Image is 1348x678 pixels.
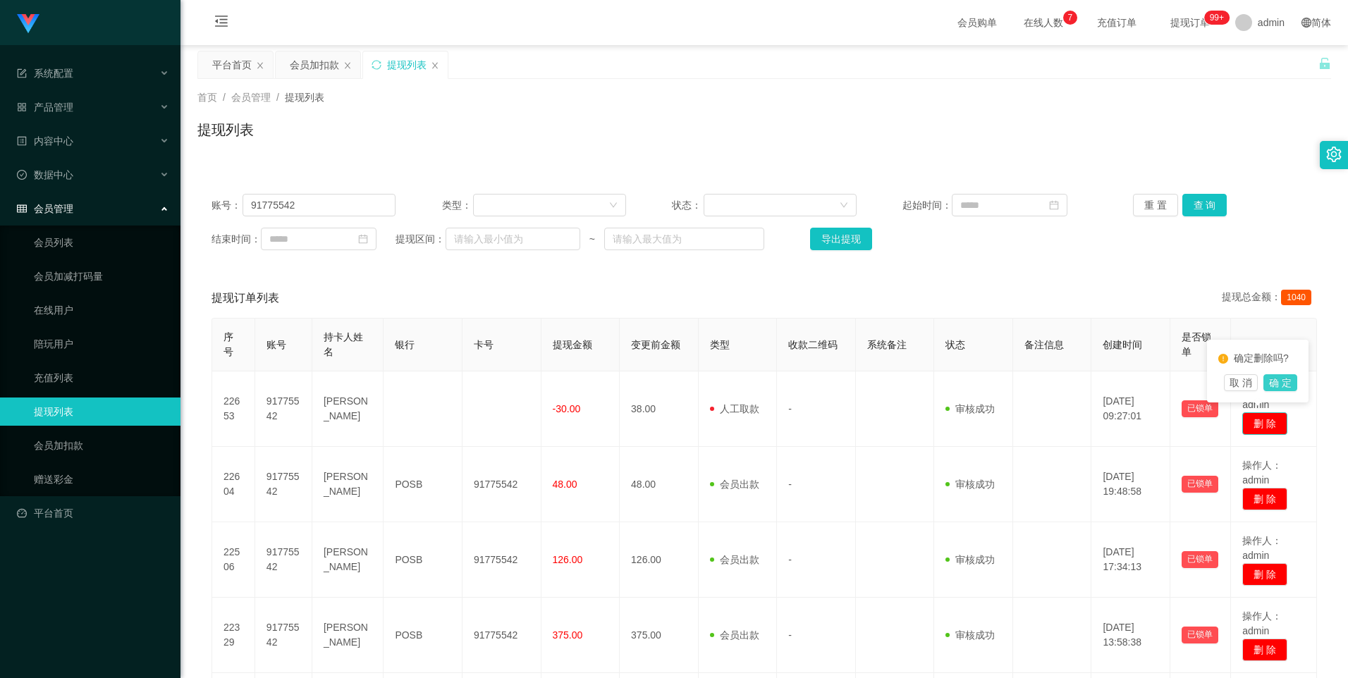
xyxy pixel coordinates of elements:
[17,203,73,214] span: 会员管理
[1103,339,1142,350] span: 创建时间
[810,228,872,250] button: 导出提现
[1263,374,1297,391] button: 确 定
[1242,535,1282,561] span: 操作人：admin
[324,331,363,357] span: 持卡人姓名
[1091,598,1170,673] td: [DATE] 13:58:38
[840,201,848,211] i: 图标: down
[17,135,73,147] span: 内容中心
[788,479,792,490] span: -
[1163,18,1217,27] span: 提现订单
[620,371,699,447] td: 38.00
[631,339,680,350] span: 变更前金额
[462,598,541,673] td: 91775542
[231,92,271,103] span: 会员管理
[710,479,759,490] span: 会员出款
[243,194,396,216] input: 请输入
[788,554,792,565] span: -
[462,522,541,598] td: 91775542
[212,598,255,673] td: 22329
[17,170,27,180] i: 图标: check-circle-o
[1091,447,1170,522] td: [DATE] 19:48:58
[1242,563,1287,586] button: 删 除
[384,522,462,598] td: POSB
[256,61,264,70] i: 图标: close
[358,234,368,244] i: 图标: calendar
[1017,18,1070,27] span: 在线人数
[1318,57,1331,70] i: 图标: unlock
[620,447,699,522] td: 48.00
[553,339,592,350] span: 提现金额
[1063,11,1077,25] sup: 7
[1182,400,1218,417] button: 已锁单
[867,339,907,350] span: 系统备注
[34,262,169,290] a: 会员加减打码量
[384,598,462,673] td: POSB
[223,331,233,357] span: 序号
[1182,551,1218,568] button: 已锁单
[255,522,312,598] td: 91775542
[1218,351,1297,366] div: 确定删除吗?
[197,119,254,140] h1: 提现列表
[945,403,995,414] span: 审核成功
[34,228,169,257] a: 会员列表
[212,290,279,307] span: 提现订单列表
[1242,639,1287,661] button: 删 除
[223,92,226,103] span: /
[710,554,759,565] span: 会员出款
[788,403,792,414] span: -
[276,92,279,103] span: /
[1182,476,1218,493] button: 已锁单
[17,68,27,78] i: 图标: form
[17,14,39,34] img: logo.9652507e.png
[1024,339,1064,350] span: 备注信息
[1182,331,1211,357] span: 是否锁单
[266,339,286,350] span: 账号
[255,371,312,447] td: 91775542
[1242,610,1282,636] span: 操作人：admin
[945,554,995,565] span: 审核成功
[672,198,704,213] span: 状态：
[1224,374,1258,391] button: 取 消
[255,598,312,673] td: 91775542
[1182,194,1227,216] button: 查 询
[34,296,169,324] a: 在线用户
[474,339,494,350] span: 卡号
[34,431,169,460] a: 会员加扣款
[17,68,73,79] span: 系统配置
[17,169,73,180] span: 数据中心
[384,447,462,522] td: POSB
[285,92,324,103] span: 提现列表
[396,232,445,247] span: 提现区间：
[387,51,427,78] div: 提现列表
[604,228,764,250] input: 请输入最大值为
[580,232,604,247] span: ~
[1204,11,1230,25] sup: 1174
[1068,11,1073,25] p: 7
[372,60,381,70] i: 图标: sync
[1091,522,1170,598] td: [DATE] 17:34:13
[17,101,73,113] span: 产品管理
[1182,627,1218,643] button: 已锁单
[212,522,255,598] td: 22506
[1222,290,1317,307] div: 提现总金额：
[710,629,759,641] span: 会员出款
[1242,488,1287,510] button: 删 除
[212,447,255,522] td: 22604
[1242,339,1262,350] span: 操作
[1133,194,1178,216] button: 重 置
[609,201,618,211] i: 图标: down
[620,598,699,673] td: 375.00
[553,554,583,565] span: 126.00
[1301,18,1311,27] i: 图标: global
[442,198,474,213] span: 类型：
[197,92,217,103] span: 首页
[290,51,339,78] div: 会员加扣款
[788,339,838,350] span: 收款二维码
[343,61,352,70] i: 图标: close
[710,403,759,414] span: 人工取款
[312,522,384,598] td: [PERSON_NAME]
[312,598,384,673] td: [PERSON_NAME]
[34,397,169,426] a: 提现列表
[1281,290,1311,305] span: 1040
[1242,460,1282,486] span: 操作人：admin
